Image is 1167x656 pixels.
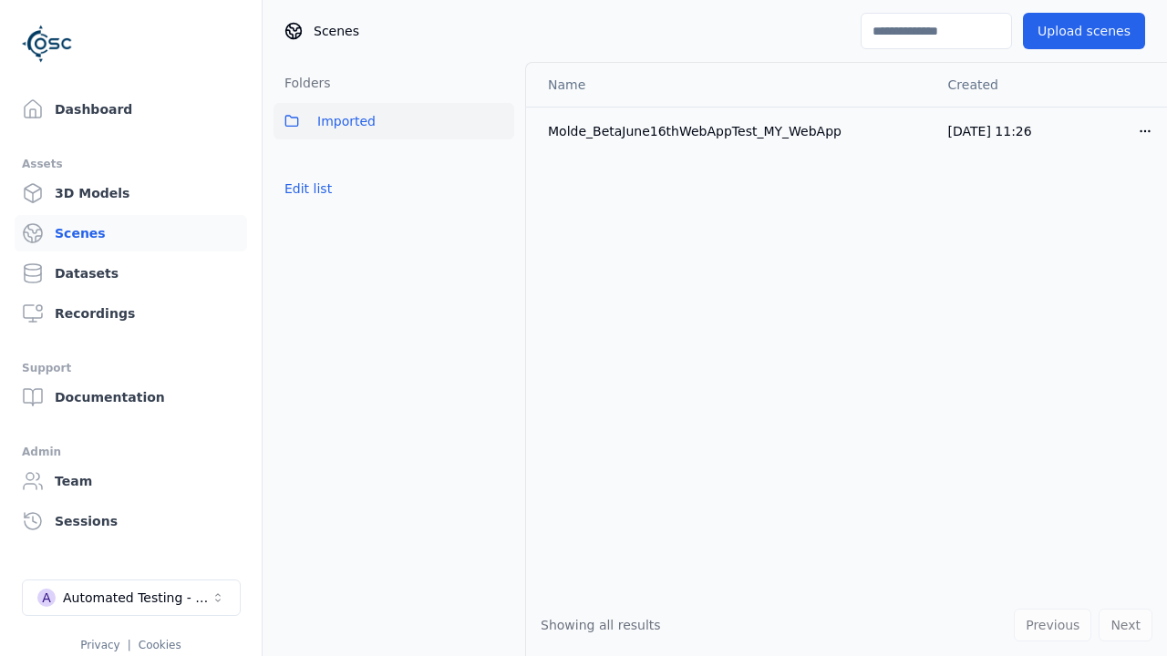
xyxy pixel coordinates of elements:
a: Dashboard [15,91,247,128]
a: Cookies [139,639,181,651]
button: Imported [274,103,514,139]
span: Imported [317,110,376,132]
button: Upload scenes [1023,13,1145,49]
a: Datasets [15,255,247,292]
span: Showing all results [541,618,661,632]
a: Sessions [15,503,247,539]
div: A [37,589,56,607]
div: Assets [22,153,240,175]
th: Created [934,63,1123,107]
div: Automated Testing - Playwright [63,589,211,607]
span: [DATE] 11:26 [948,124,1032,138]
a: Privacy [80,639,119,651]
span: | [128,639,131,651]
div: Support [22,357,240,379]
img: Logo [22,18,73,69]
a: Team [15,463,247,499]
span: Scenes [314,22,359,40]
a: Documentation [15,379,247,415]
h3: Folders [274,74,331,92]
a: Scenes [15,215,247,251]
button: Edit list [274,172,343,205]
th: Name [526,63,934,107]
a: 3D Models [15,175,247,211]
a: Recordings [15,295,247,332]
button: Select a workspace [22,579,241,616]
div: Admin [22,441,240,463]
div: Molde_BetaJune16thWebAppTest_MY_WebApp [548,122,919,140]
